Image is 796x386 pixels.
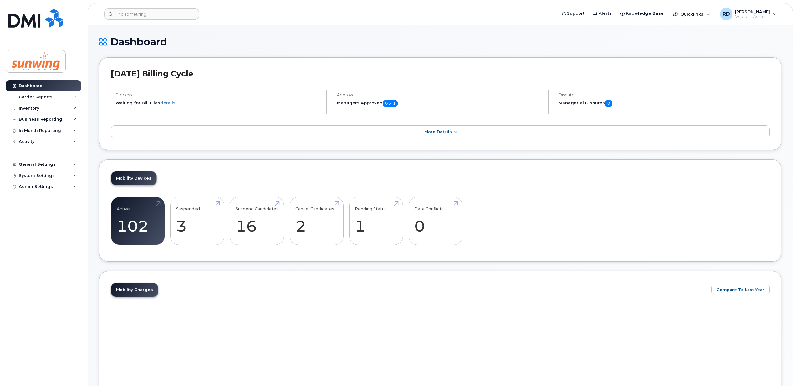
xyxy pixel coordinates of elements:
[424,129,452,134] span: More Details
[717,287,764,293] span: Compare To Last Year
[383,100,398,107] span: 0 of 1
[99,36,781,47] h1: Dashboard
[295,200,338,242] a: Cancel Candidates 2
[111,283,158,297] a: Mobility Charges
[355,200,397,242] a: Pending Status 1
[337,100,543,107] h5: Managers Approved
[111,171,156,185] a: Mobility Devices
[236,200,278,242] a: Suspend Candidates 16
[115,92,321,97] h4: Process
[160,100,176,105] a: details
[414,200,457,242] a: Data Conflicts 0
[115,100,321,106] li: Waiting for Bill Files
[337,92,543,97] h4: Approvals
[176,200,218,242] a: Suspended 3
[711,284,770,295] button: Compare To Last Year
[559,92,770,97] h4: Disputes
[111,69,770,78] h2: [DATE] Billing Cycle
[605,100,612,107] span: 0
[559,100,770,107] h5: Managerial Disputes
[117,200,159,242] a: Active 102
